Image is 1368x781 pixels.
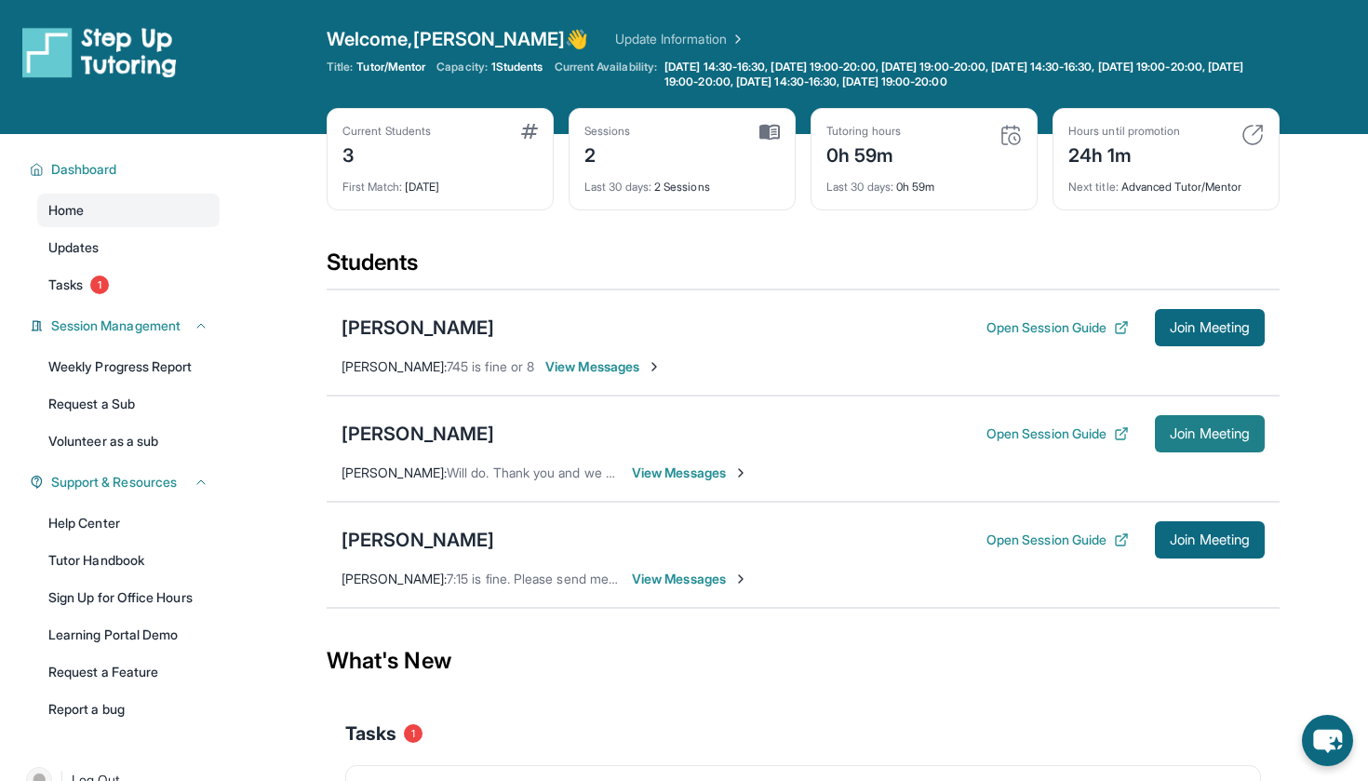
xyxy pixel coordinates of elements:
[759,124,780,141] img: card
[1170,322,1250,333] span: Join Meeting
[584,180,651,194] span: Last 30 days :
[1170,428,1250,439] span: Join Meeting
[44,473,208,491] button: Support & Resources
[632,464,748,482] span: View Messages
[1068,124,1180,139] div: Hours until promotion
[727,30,745,48] img: Chevron Right
[37,618,220,652] a: Learning Portal Demo
[37,387,220,421] a: Request a Sub
[826,139,901,168] div: 0h 59m
[37,194,220,227] a: Home
[342,571,447,586] span: [PERSON_NAME] :
[342,527,494,553] div: [PERSON_NAME]
[37,544,220,577] a: Tutor Handbook
[37,581,220,614] a: Sign Up for Office Hours
[37,655,220,689] a: Request a Feature
[733,465,748,480] img: Chevron-Right
[1302,715,1353,766] button: chat-button
[44,316,208,335] button: Session Management
[436,60,488,74] span: Capacity:
[826,180,893,194] span: Last 30 days :
[48,276,83,294] span: Tasks
[37,424,220,458] a: Volunteer as a sub
[342,358,447,374] span: [PERSON_NAME] :
[447,465,708,480] span: Will do. Thank you and we will see you soon
[48,201,84,220] span: Home
[37,268,220,302] a: Tasks1
[447,571,958,586] span: 7:15 is fine. Please send me a link. In the meantime, I'll try to find it in the step up portal.
[404,724,422,743] span: 1
[327,26,589,52] span: Welcome, [PERSON_NAME] 👋
[1068,168,1264,195] div: Advanced Tutor/Mentor
[48,238,100,257] span: Updates
[327,60,353,74] span: Title:
[615,30,745,48] a: Update Information
[545,357,662,376] span: View Messages
[356,60,425,74] span: Tutor/Mentor
[986,318,1129,337] button: Open Session Guide
[661,60,1280,89] a: [DATE] 14:30-16:30, [DATE] 19:00-20:00, [DATE] 19:00-20:00, [DATE] 14:30-16:30, [DATE] 19:00-20:0...
[342,168,538,195] div: [DATE]
[826,124,901,139] div: Tutoring hours
[342,180,402,194] span: First Match :
[986,424,1129,443] button: Open Session Guide
[491,60,543,74] span: 1 Students
[345,720,396,747] span: Tasks
[37,506,220,540] a: Help Center
[342,315,494,341] div: [PERSON_NAME]
[37,231,220,264] a: Updates
[51,160,117,179] span: Dashboard
[90,276,109,294] span: 1
[44,160,208,179] button: Dashboard
[342,465,447,480] span: [PERSON_NAME] :
[1170,534,1250,545] span: Join Meeting
[1155,415,1265,452] button: Join Meeting
[733,572,748,586] img: Chevron-Right
[1068,139,1180,168] div: 24h 1m
[826,168,1022,195] div: 0h 59m
[327,248,1280,289] div: Students
[1068,180,1119,194] span: Next title :
[342,421,494,447] div: [PERSON_NAME]
[647,359,662,374] img: Chevron-Right
[342,139,431,168] div: 3
[999,124,1022,146] img: card
[22,26,177,78] img: logo
[51,473,177,491] span: Support & Resources
[327,620,1280,702] div: What's New
[1155,309,1265,346] button: Join Meeting
[521,124,538,139] img: card
[555,60,657,89] span: Current Availability:
[632,570,748,588] span: View Messages
[37,693,220,726] a: Report a bug
[51,316,181,335] span: Session Management
[1155,521,1265,559] button: Join Meeting
[37,350,220,384] a: Weekly Progress Report
[342,124,431,139] div: Current Students
[1241,124,1264,146] img: card
[584,168,780,195] div: 2 Sessions
[664,60,1276,89] span: [DATE] 14:30-16:30, [DATE] 19:00-20:00, [DATE] 19:00-20:00, [DATE] 14:30-16:30, [DATE] 19:00-20:0...
[986,531,1129,549] button: Open Session Guide
[447,358,534,374] span: 745 is fine or 8
[584,124,631,139] div: Sessions
[584,139,631,168] div: 2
